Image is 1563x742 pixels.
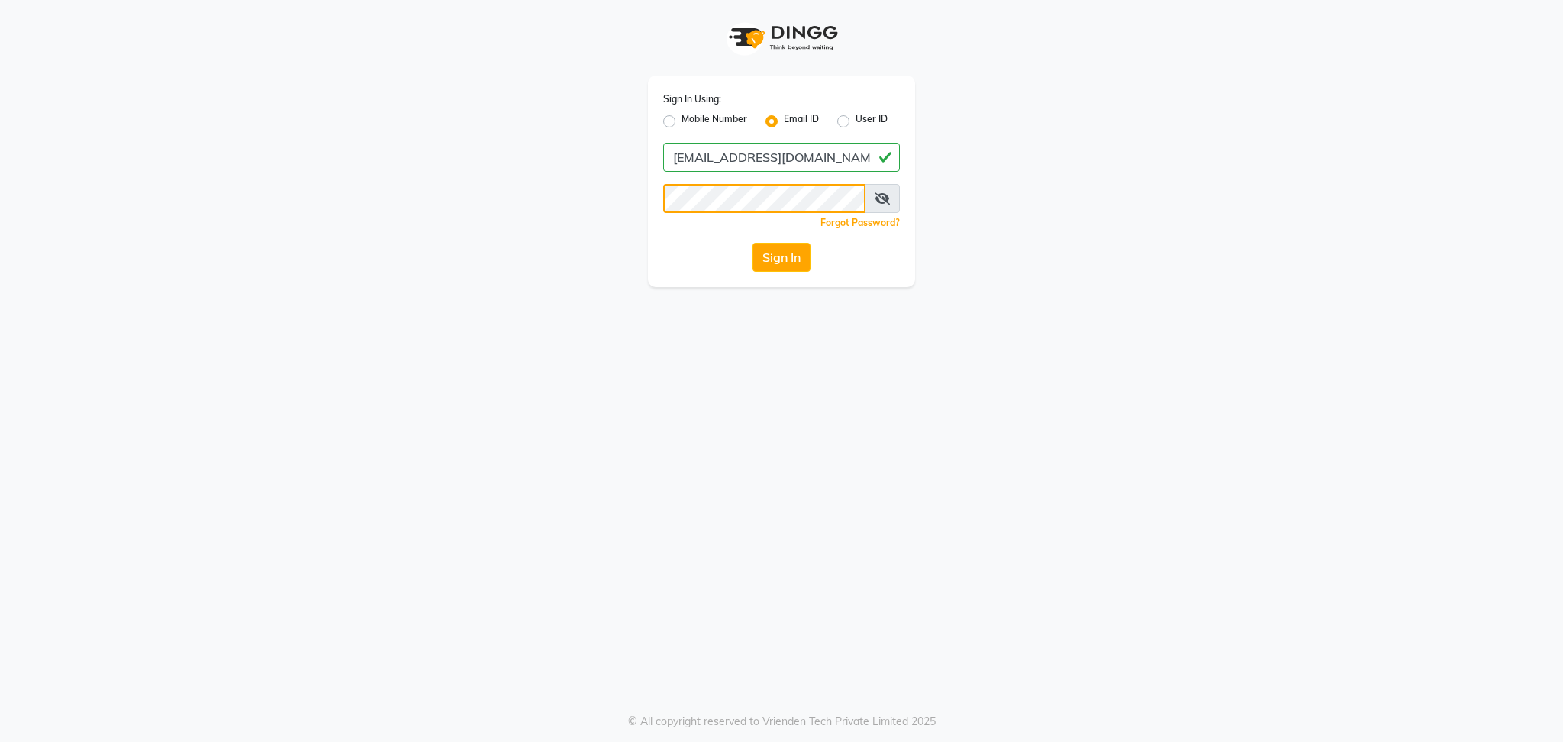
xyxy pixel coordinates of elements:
img: logo1.svg [720,15,843,60]
input: Username [663,184,865,213]
a: Forgot Password? [820,217,900,228]
label: Mobile Number [682,112,747,131]
button: Sign In [752,243,811,272]
label: Sign In Using: [663,92,721,106]
label: User ID [856,112,888,131]
label: Email ID [784,112,819,131]
input: Username [663,143,900,172]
